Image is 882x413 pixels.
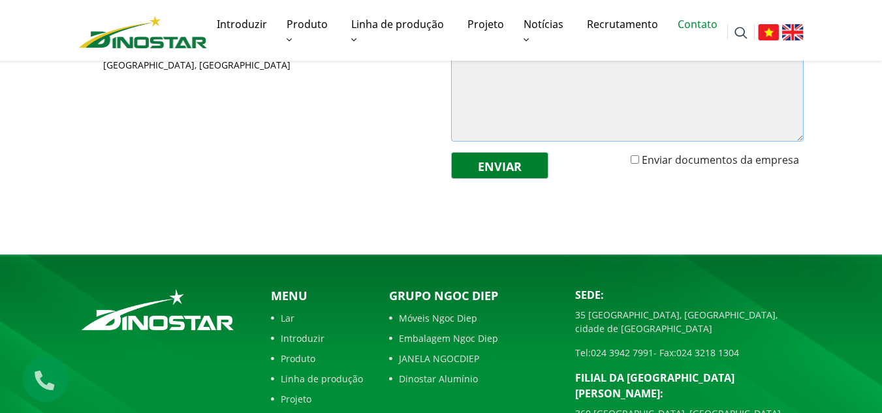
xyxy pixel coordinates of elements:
a: Introduzir [271,331,363,345]
a: 024 3218 1304 [676,346,739,359]
font: Lar [281,312,294,324]
font: Embalagem Ngoc Diep [399,332,498,344]
font: Introduzir [217,17,267,31]
font: 35 [GEOGRAPHIC_DATA], [GEOGRAPHIC_DATA], cidade de [GEOGRAPHIC_DATA] [575,309,778,335]
button: Enviar [451,152,548,179]
a: Introduzir [207,3,277,45]
font: Projeto [467,17,504,31]
a: Embalagem Ngoc Diep [389,331,556,345]
font: Projeto [281,393,311,405]
img: logotipo [79,16,207,48]
font: Linha de produção [281,373,363,385]
a: Projeto [271,392,363,406]
a: Notícias [514,3,578,61]
a: Contato [668,3,727,45]
a: Produto [271,352,363,365]
font: Introduzir [281,332,324,344]
a: Linha de produção [271,372,363,386]
font: Tel: [575,346,591,359]
font: Contato [678,17,717,31]
font: Linha de produção [351,17,444,31]
font: Móveis Ngoc Diep [399,312,477,324]
img: procurar [734,27,747,39]
a: Produto [277,3,342,61]
font: Dinostar Alumínio [399,373,478,385]
a: Recrutamento [577,3,668,45]
font: Filial da [GEOGRAPHIC_DATA][PERSON_NAME]: [575,371,734,401]
a: Linha de produção [341,3,457,61]
a: Projeto [458,3,514,45]
font: Sede: [575,288,604,302]
font: Enviar [478,158,522,174]
a: 024 3942 7991 [591,346,654,359]
img: Inglês [782,24,803,41]
font: Recrutamento [587,17,658,31]
font: - Fax: [654,346,676,359]
a: Móveis Ngoc Diep [389,311,556,325]
a: JANELA NGOCDIEP [389,352,556,365]
font: JANELA NGOCDIEP [399,352,479,365]
a: Dinostar Alumínio [389,372,556,386]
font: Produto [287,17,328,31]
font: Menu [271,288,307,303]
font: Enviar documentos da empresa [642,153,799,167]
font: Notícias [524,17,563,31]
img: logotipo_rodapé [79,287,236,333]
img: vietnamita [758,24,779,41]
a: Lar [271,311,363,325]
font: Produto [281,352,315,365]
font: Grupo Ngoc Diep [389,288,498,303]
